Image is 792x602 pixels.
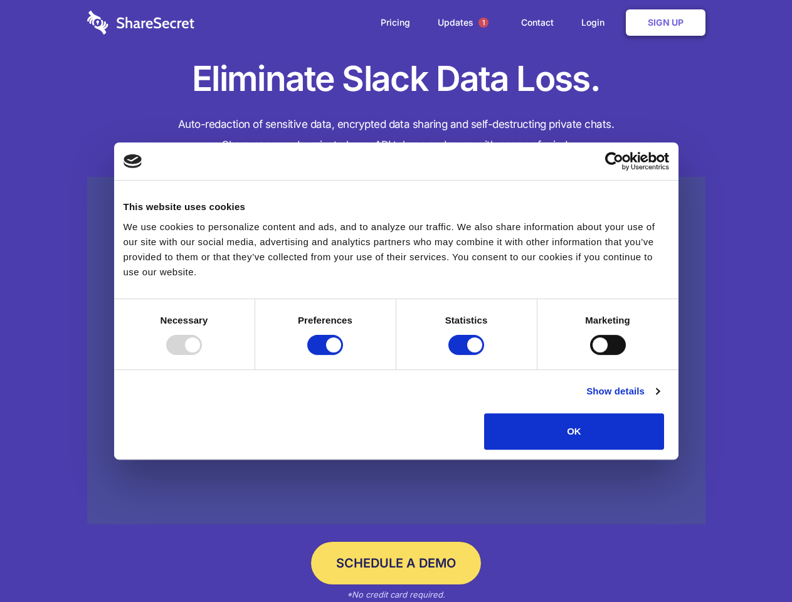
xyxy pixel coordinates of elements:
h4: Auto-redaction of sensitive data, encrypted data sharing and self-destructing private chats. Shar... [87,114,705,156]
a: Sign Up [626,9,705,36]
a: Pricing [368,3,423,42]
a: Schedule a Demo [311,542,481,584]
em: *No credit card required. [347,589,445,599]
strong: Necessary [161,315,208,325]
a: Show details [586,384,659,399]
span: 1 [478,18,488,28]
strong: Marketing [585,315,630,325]
a: Usercentrics Cookiebot - opens in a new window [559,152,669,171]
strong: Preferences [298,315,352,325]
h1: Eliminate Slack Data Loss. [87,56,705,102]
strong: Statistics [445,315,488,325]
button: OK [484,413,664,450]
div: This website uses cookies [124,199,669,214]
a: Login [569,3,623,42]
img: logo [124,154,142,168]
div: We use cookies to personalize content and ads, and to analyze our traffic. We also share informat... [124,219,669,280]
a: Contact [509,3,566,42]
img: logo-wordmark-white-trans-d4663122ce5f474addd5e946df7df03e33cb6a1c49d2221995e7729f52c070b2.svg [87,11,194,34]
a: Wistia video thumbnail [87,177,705,525]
